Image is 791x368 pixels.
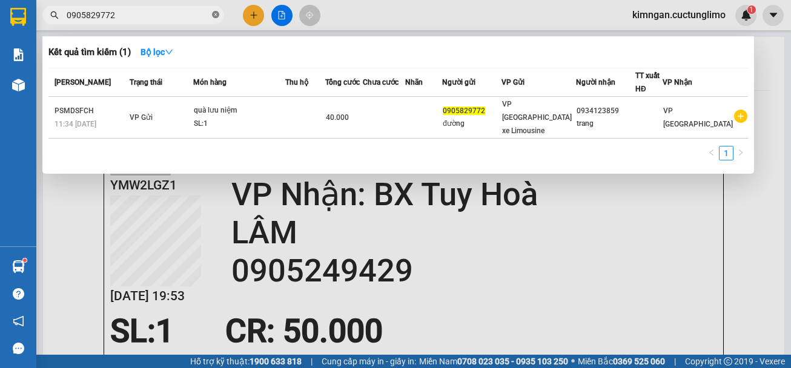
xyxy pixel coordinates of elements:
[130,113,153,122] span: VP Gửi
[576,78,615,87] span: Người nhận
[193,78,227,87] span: Món hàng
[12,79,25,91] img: warehouse-icon
[194,117,285,131] div: SL: 1
[55,105,126,117] div: PSMDSFCH
[733,146,748,160] button: right
[10,8,26,26] img: logo-vxr
[6,65,84,105] li: VP VP [GEOGRAPHIC_DATA] xe Limousine
[165,48,173,56] span: down
[719,146,733,160] li: 1
[48,46,131,59] h3: Kết quả tìm kiếm ( 1 )
[194,104,285,117] div: quà lưu niệm
[13,288,24,300] span: question-circle
[405,78,423,87] span: Nhãn
[443,117,501,130] div: đường
[212,10,219,21] span: close-circle
[130,78,162,87] span: Trạng thái
[501,78,525,87] span: VP Gửi
[635,71,660,93] span: TT xuất HĐ
[12,260,25,273] img: warehouse-icon
[84,65,161,79] li: VP BX Tuy Hoà
[720,146,733,160] a: 1
[55,78,111,87] span: [PERSON_NAME]
[577,105,635,117] div: 0934123859
[704,146,719,160] li: Previous Page
[326,113,349,122] span: 40.000
[325,78,360,87] span: Tổng cước
[6,6,176,51] li: Cúc Tùng Limousine
[13,343,24,354] span: message
[55,120,96,128] span: 11:34 [DATE]
[577,117,635,130] div: trang
[285,78,308,87] span: Thu hộ
[363,78,399,87] span: Chưa cước
[141,47,173,57] strong: Bộ lọc
[12,48,25,61] img: solution-icon
[131,42,183,62] button: Bộ lọcdown
[443,107,485,115] span: 0905829772
[704,146,719,160] button: left
[502,100,572,135] span: VP [GEOGRAPHIC_DATA] xe Limousine
[733,146,748,160] li: Next Page
[23,258,27,262] sup: 1
[67,8,210,22] input: Tìm tên, số ĐT hoặc mã đơn
[663,107,733,128] span: VP [GEOGRAPHIC_DATA]
[737,149,744,156] span: right
[84,81,92,90] span: environment
[13,315,24,327] span: notification
[442,78,475,87] span: Người gửi
[212,11,219,18] span: close-circle
[708,149,715,156] span: left
[663,78,692,87] span: VP Nhận
[734,110,747,123] span: plus-circle
[50,11,59,19] span: search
